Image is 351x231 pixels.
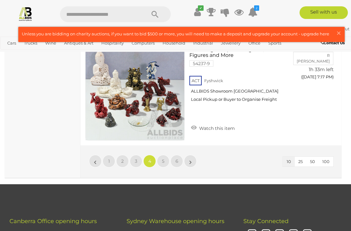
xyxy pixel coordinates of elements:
[130,155,142,167] a: 3
[321,40,345,45] b: Contact Us
[266,38,284,48] a: Sports
[127,218,224,225] span: Sydney Warehouse opening hours
[298,159,303,164] span: 25
[306,26,328,31] strong: Misslizzy
[322,159,330,164] span: 100
[135,158,137,164] span: 3
[162,158,164,164] span: 5
[254,5,259,11] i: 2
[306,26,329,31] a: Misslizzy
[184,155,197,167] a: »
[246,38,263,48] a: Office
[293,52,333,65] li: R [PERSON_NAME]
[287,159,291,164] span: 10
[243,218,289,225] span: Stay Connected
[121,158,124,164] span: 2
[336,27,342,39] span: ×
[108,158,110,164] span: 1
[43,38,59,48] a: Wine
[329,26,330,31] span: |
[191,38,216,48] a: Industrial
[175,158,178,164] span: 6
[99,38,126,48] a: Hospitality
[5,48,55,59] a: [GEOGRAPHIC_DATA]
[148,158,151,164] span: 4
[157,155,170,167] a: 5
[306,157,319,167] button: 50
[300,6,348,19] a: Sell with us
[310,159,315,164] span: 50
[116,155,129,167] a: 2
[198,125,235,131] span: Watch this item
[89,155,102,167] a: «
[321,40,346,46] a: Contact Us
[170,155,183,167] a: 6
[331,26,349,31] a: Sign Out
[189,123,236,132] a: Watch this item
[283,157,295,167] button: 10
[9,218,97,225] span: Canberra Office opening hours
[198,5,204,11] i: ✔
[139,6,171,22] button: Search
[218,38,243,48] a: Jewellery
[129,38,157,48] a: Computers
[5,38,19,48] a: Cars
[318,157,333,167] button: 100
[160,38,188,48] a: Household
[194,41,294,107] a: Collection Asian Decorative Items Including Composite Figures, China Figures and More 54237-9 ACT...
[248,6,258,18] a: 2
[294,157,306,167] button: 25
[193,6,202,18] a: ✔
[62,38,96,48] a: Antiques & Art
[143,155,156,167] a: 4
[103,155,115,167] a: 1
[21,38,40,48] a: Trucks
[303,41,335,83] a: $22 R [PERSON_NAME] 1h 33m left ([DATE] 7:17 PM)
[18,6,33,21] img: Allbids.com.au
